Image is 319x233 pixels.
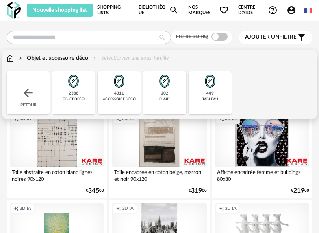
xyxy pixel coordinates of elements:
span: Nouvelle shopping list [32,7,87,13]
div: Affiche encadrée femme et buildings 80x80 [215,167,309,183]
span: Account Circle icon [286,5,300,15]
span: 3D IA [225,206,237,212]
button: Ajouter unfiltre Filter icon [239,31,312,44]
span: 3D IA [20,116,31,122]
div: tableau [202,97,218,101]
span: Heart Outline icon [219,5,229,15]
span: Filter icon [297,33,306,42]
span: 345 [88,188,99,193]
span: Ajouter un [245,34,279,40]
div: Toile abstraite en coton blanc lignes noires 90x120 [10,167,104,183]
span: 3D IA [122,116,134,122]
a: Creation icon 3D IA Affiche encadrée femme et buildings 80x80 €21900 [212,110,312,198]
span: 3D IA [122,206,134,212]
div: Objet et accessoire déco [17,54,88,62]
img: OXP [7,2,21,19]
span: filtre [245,34,297,41]
div: € 00 [291,188,309,193]
span: 319 [191,188,202,193]
span: Creation icon [14,116,19,122]
span: 3D IA [20,206,31,212]
span: Nos marques [188,4,229,17]
img: Miroir.png [155,71,174,91]
span: Creation icon [14,206,19,212]
div: 4011 [114,91,124,96]
span: Help Circle Outline icon [268,5,278,15]
img: fr [304,7,312,15]
div: accessoire déco [103,97,136,101]
span: Creation icon [116,206,121,212]
a: BibliothèqueMagnify icon [139,4,179,17]
div: € 00 [189,188,207,193]
button: Nouvelle shopping list [27,4,93,17]
a: Creation icon 3D IA Toile encadrée en coton beige, marron et noir 90x120 €31900 [109,110,210,198]
div: Retour [7,71,50,114]
span: Magnify icon [169,5,179,15]
span: Creation icon [116,116,121,122]
span: Filtre 3D HQ [176,34,208,39]
a: Creation icon 3D IA Toile abstraite en coton blanc lignes noires 90x120 €34500 [7,110,107,198]
span: 219 [293,188,304,193]
img: svg+xml;base64,PHN2ZyB3aWR0aD0iMTYiIGhlaWdodD0iMTciIHZpZXdCb3g9IjAgMCAxNiAxNyIgZmlsbD0ibm9uZSIgeG... [7,54,14,62]
div: 2386 [69,91,78,96]
img: svg+xml;base64,PHN2ZyB3aWR0aD0iMTYiIGhlaWdodD0iMTYiIHZpZXdCb3g9IjAgMCAxNiAxNiIgZmlsbD0ibm9uZSIgeG... [17,54,24,62]
span: 3D IA [225,116,237,122]
img: Miroir.png [200,71,220,91]
div: € 00 [86,188,104,193]
div: 449 [206,91,214,96]
span: Centre d'aideHelp Circle Outline icon [238,4,278,16]
div: plaid [159,97,170,101]
span: Creation icon [219,116,224,122]
span: Creation icon [219,206,224,212]
div: objet déco [63,97,85,101]
a: Shopping Lists [97,4,130,17]
div: Toile encadrée en coton beige, marron et noir 90x120 [112,167,206,183]
span: Account Circle icon [286,5,296,15]
img: svg+xml;base64,PHN2ZyB3aWR0aD0iMjQiIGhlaWdodD0iMjQiIHZpZXdCb3g9IjAgMCAyNCAyNCIgZmlsbD0ibm9uZSIgeG... [22,86,35,99]
div: 202 [161,91,168,96]
img: Miroir.png [64,71,83,91]
img: Miroir.png [109,71,129,91]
